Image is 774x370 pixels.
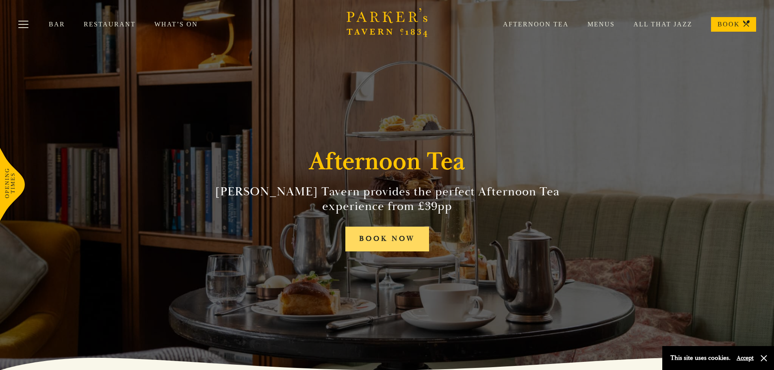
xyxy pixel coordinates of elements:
[670,352,731,364] p: This site uses cookies.
[202,184,572,214] h2: [PERSON_NAME] Tavern provides the perfect Afternoon Tea experience from £39pp
[309,147,465,176] h1: Afternoon Tea
[345,227,429,251] a: BOOK NOW
[737,354,754,362] button: Accept
[760,354,768,362] button: Close and accept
